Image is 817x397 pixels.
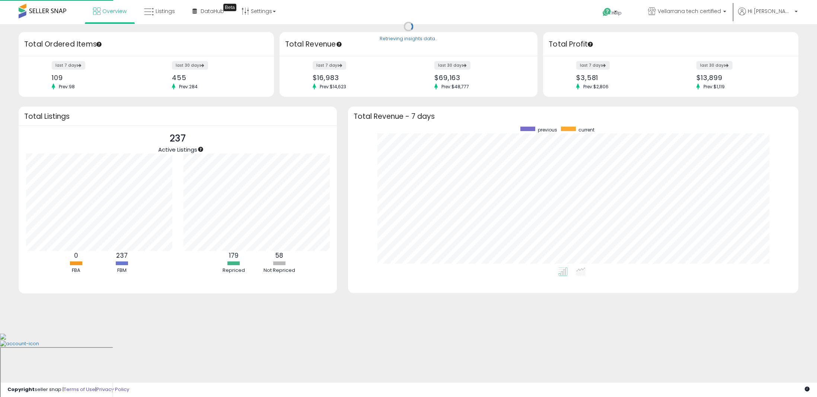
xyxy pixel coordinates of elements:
[696,74,785,82] div: $13,899
[612,10,622,16] span: Help
[223,4,236,11] div: Tooltip anchor
[549,39,793,50] h3: Total Profit
[102,7,127,15] span: Overview
[658,7,721,15] span: Vellarrana tech certified
[700,83,728,90] span: Prev: $1,119
[597,2,636,24] a: Help
[285,39,532,50] h3: Total Revenue
[55,83,79,90] span: Prev: 98
[257,267,302,274] div: Not Repriced
[380,36,437,42] div: Retrieving insights data..
[580,83,612,90] span: Prev: $2,806
[24,114,331,119] h3: Total Listings
[738,7,798,24] a: Hi [PERSON_NAME]
[336,41,342,48] div: Tooltip anchor
[158,131,197,146] p: 237
[24,39,268,50] h3: Total Ordered Items
[354,114,793,119] h3: Total Revenue - 7 days
[172,61,208,70] label: last 30 days
[211,267,256,274] div: Repriced
[313,61,346,70] label: last 7 days
[52,61,85,70] label: last 7 days
[696,61,733,70] label: last 30 days
[156,7,175,15] span: Listings
[578,127,594,133] span: current
[434,61,470,70] label: last 30 days
[116,251,128,260] b: 237
[748,7,792,15] span: Hi [PERSON_NAME]
[96,41,102,48] div: Tooltip anchor
[175,83,201,90] span: Prev: 284
[316,83,350,90] span: Prev: $14,623
[158,146,197,153] span: Active Listings
[172,74,261,82] div: 455
[538,127,557,133] span: previous
[201,7,224,15] span: DataHub
[602,7,612,17] i: Get Help
[576,61,610,70] label: last 7 days
[74,251,78,260] b: 0
[313,74,403,82] div: $16,983
[576,74,665,82] div: $3,581
[100,267,144,274] div: FBM
[229,251,239,260] b: 179
[197,146,204,153] div: Tooltip anchor
[52,74,141,82] div: 109
[438,83,473,90] span: Prev: $48,777
[275,251,283,260] b: 58
[434,74,524,82] div: $69,163
[54,267,99,274] div: FBA
[587,41,594,48] div: Tooltip anchor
